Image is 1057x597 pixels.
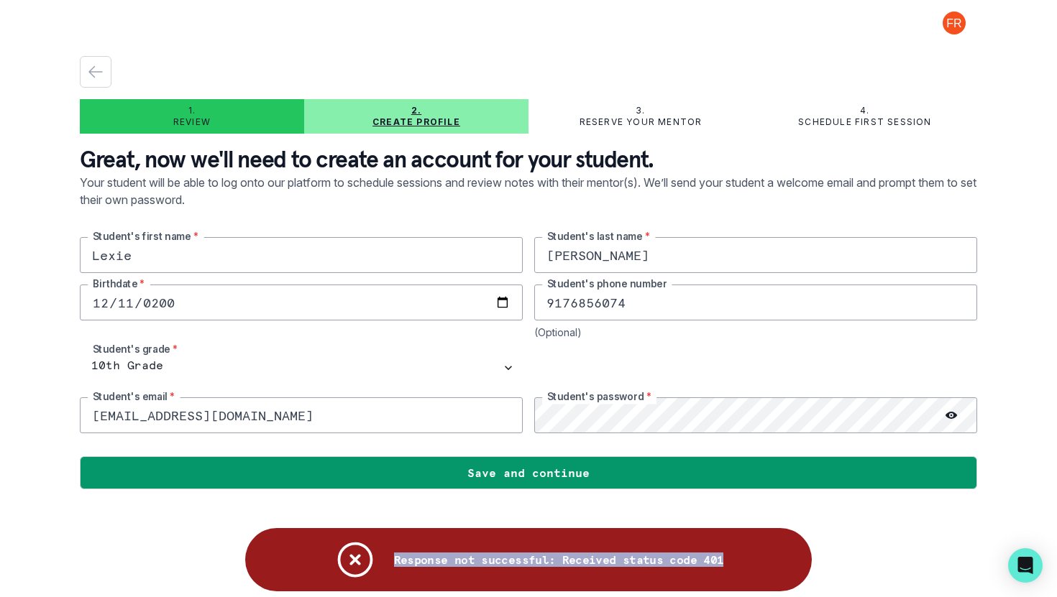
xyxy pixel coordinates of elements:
p: Response not successful: Received status code 401 [394,552,724,567]
p: 4. [860,105,869,116]
div: (Optional) [534,326,977,338]
p: Your student will be able to log onto our platform to schedule sessions and review notes with the... [80,174,977,237]
p: Reserve your mentor [580,116,703,128]
p: 1. [188,105,196,116]
button: profile picture [931,11,977,34]
p: Review [173,116,211,128]
p: Create profile [372,116,460,128]
button: Save and continue [80,456,977,489]
p: Great, now we'll need to create an account for your student. [80,145,977,174]
p: Schedule first session [798,116,931,128]
p: 2. [411,105,421,116]
p: 3. [636,105,645,116]
div: Open Intercom Messenger [1008,548,1043,583]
